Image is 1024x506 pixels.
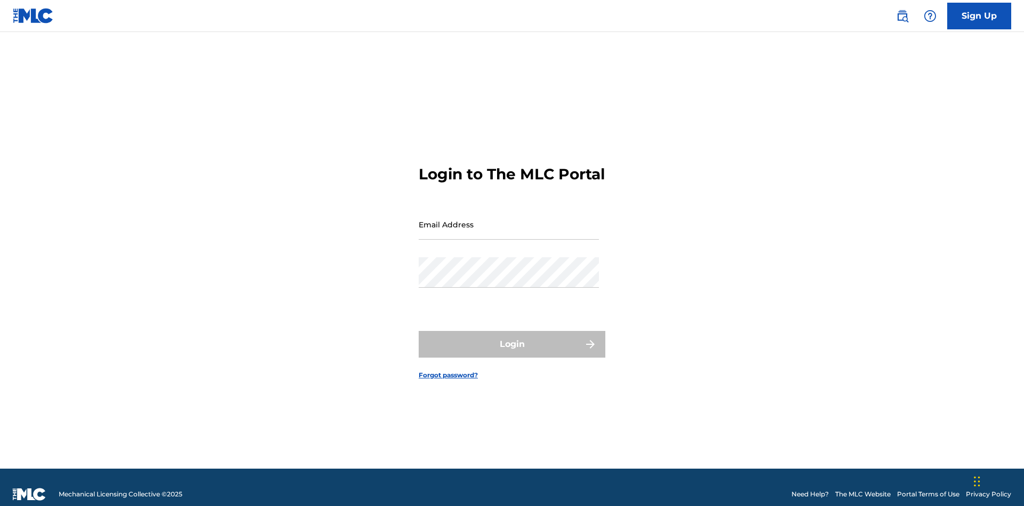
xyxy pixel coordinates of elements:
a: Public Search [892,5,913,27]
span: Mechanical Licensing Collective © 2025 [59,489,182,499]
a: Forgot password? [419,370,478,380]
iframe: Chat Widget [971,455,1024,506]
a: Need Help? [791,489,829,499]
h3: Login to The MLC Portal [419,165,605,184]
img: help [924,10,937,22]
a: The MLC Website [835,489,891,499]
a: Privacy Policy [966,489,1011,499]
div: Help [919,5,941,27]
div: Drag [974,465,980,497]
img: MLC Logo [13,8,54,23]
img: search [896,10,909,22]
a: Portal Terms of Use [897,489,959,499]
a: Sign Up [947,3,1011,29]
img: logo [13,488,46,501]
